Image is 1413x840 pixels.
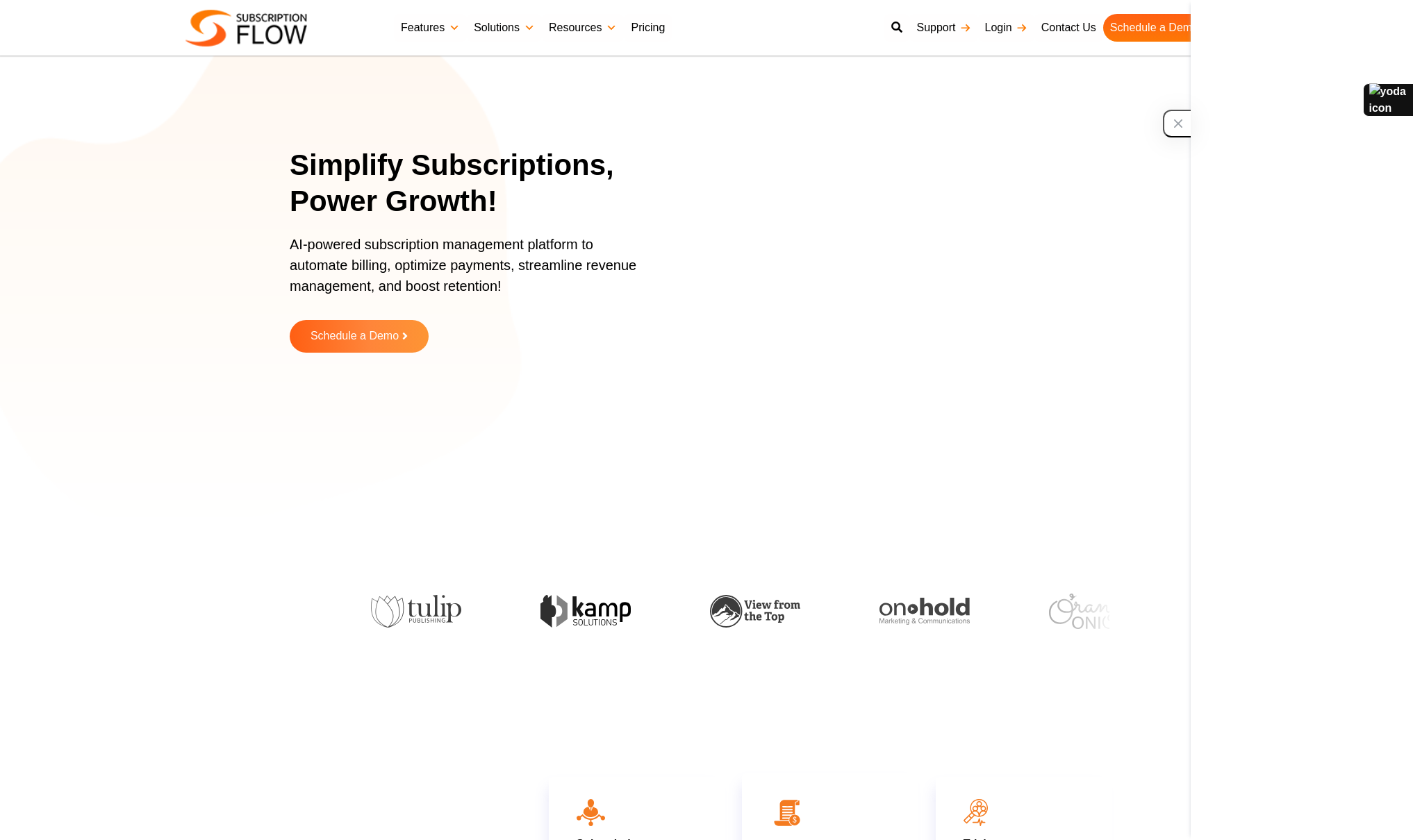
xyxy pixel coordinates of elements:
[290,234,651,310] p: AI-powered subscription management platform to automate billing, optimize payments, streamline re...
[577,799,605,825] img: icon10
[540,595,631,628] img: kamp-solution
[879,598,970,625] img: onhold-marketing
[978,14,1034,42] a: Login
[394,14,467,42] a: Features
[542,14,624,42] a: Resources
[467,14,542,42] a: Solutions
[1034,14,1103,42] a: Contact Us
[964,799,988,826] img: icon11
[311,330,399,342] span: Schedule a Demo
[290,320,429,353] a: Schedule a Demo
[1103,14,1221,42] a: Schedule a Demo
[624,14,672,42] a: Pricing
[185,10,307,47] img: Subscriptionflow
[909,14,977,42] a: Support
[710,595,800,628] img: view-from-the-top
[290,147,668,220] h1: Simplify Subscriptions, Power Growth!
[770,796,804,830] img: 02
[371,595,461,628] img: tulip-publishing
